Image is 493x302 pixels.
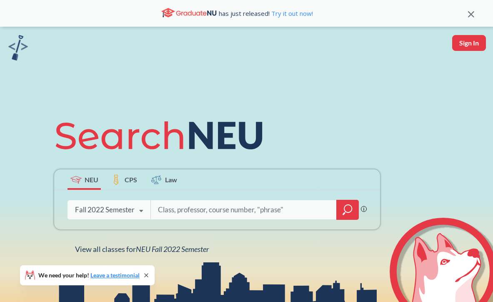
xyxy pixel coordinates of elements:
svg: magnifying glass [343,204,353,216]
span: NEU [85,175,98,184]
div: magnifying glass [336,200,359,220]
input: Class, professor, course number, "phrase" [157,201,330,219]
a: Try it out now! [270,9,313,18]
a: sandbox logo [8,35,28,63]
span: View all classes for [75,244,209,254]
button: Sign In [452,35,486,51]
a: Leave a testimonial [90,272,140,279]
span: has just released! [219,9,313,18]
span: CPS [125,175,137,184]
span: We need your help! [38,272,140,278]
div: Fall 2022 Semester [75,205,135,214]
span: Law [165,175,177,184]
span: NEU Fall 2022 Semester [136,244,209,254]
img: sandbox logo [8,35,28,60]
